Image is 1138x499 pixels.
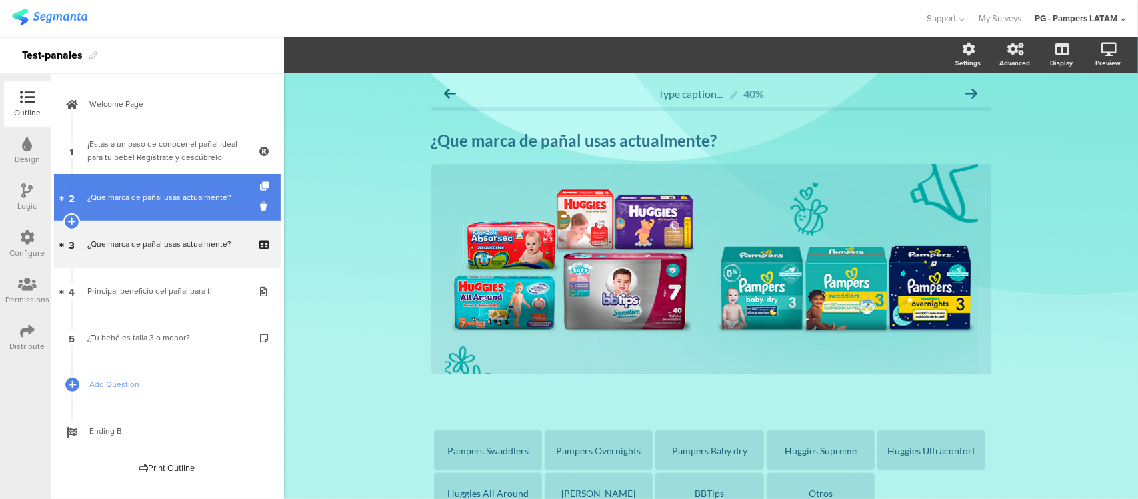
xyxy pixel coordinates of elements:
img: ¿Que marca de pañal usas actualmente? cover image [445,164,978,374]
a: 4 Principal beneficio del pañal para ti [54,268,281,314]
div: PG - Pampers LATAM [1035,12,1117,25]
div: ¿Que marca de pañal usas actualmente? [87,191,247,204]
span: 4 [69,284,75,298]
span: 5 [69,330,75,345]
span: 3 [69,237,75,252]
i: Delete [260,200,271,213]
div: Principal beneficio del pañal para ti [87,284,247,298]
a: 3 ¿Que marca de pañal usas actualmente? [54,221,281,268]
a: Ending B [54,408,281,454]
div: Outline [14,107,41,119]
span: 2 [69,190,75,205]
a: Welcome Page [54,81,281,127]
img: segmanta logo [12,9,87,25]
div: [PERSON_NAME] [547,488,651,499]
div: ¡Estás a un paso de conocer el pañal ideal para tu bebé! Regístrate y descúbrelo. [87,137,247,164]
div: Print Outline [140,462,195,474]
div: Design [15,153,40,165]
div: Configure [10,247,45,259]
div: 40% [743,87,764,100]
div: Pampers Baby dry [657,445,761,456]
div: Settings [955,58,981,68]
span: Type caption... [658,87,723,100]
div: Preview [1095,58,1121,68]
div: Otros [769,488,873,499]
div: ¿Tu bebé es talla 3 o menor? [87,331,247,344]
div: Pampers Swaddlers [436,445,540,456]
div: Display [1050,58,1073,68]
div: Distribute [10,340,45,352]
span: Welcome Page [89,97,260,111]
div: Permissions [5,294,49,306]
div: Test-panales [22,45,83,66]
i: Duplicate [260,182,271,191]
span: Add Question [89,378,260,391]
div: Huggies Ultraconfort [879,445,983,456]
a: 2 ¿Que marca de pañal usas actualmente? [54,174,281,221]
strong: ¿Que marca de pañal usas actualmente? [431,131,717,150]
div: Huggies All Around [436,488,540,499]
div: Pampers Overnights [547,445,651,456]
a: 5 ¿Tu bebé es talla 3 o menor? [54,314,281,361]
a: 1 ¡Estás a un paso de conocer el pañal ideal para tu bebé! Regístrate y descúbrelo. [54,127,281,174]
span: Support [927,12,957,25]
div: Advanced [999,58,1030,68]
div: BBTips [657,488,761,499]
span: 1 [70,143,74,158]
span: Ending B [89,424,260,438]
div: ¿Que marca de pañal usas actualmente? [87,237,247,251]
div: Huggies Supreme [769,445,873,456]
div: Logic [18,200,37,212]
